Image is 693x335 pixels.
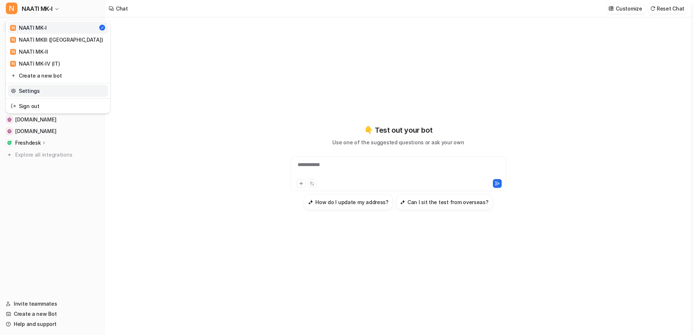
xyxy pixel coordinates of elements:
[10,36,103,44] div: NAATI MKIII ([GEOGRAPHIC_DATA])
[8,70,108,82] a: Create a new bot
[10,24,47,32] div: NAATI MK-I
[10,49,16,55] span: N
[11,102,16,110] img: reset
[11,72,16,79] img: reset
[10,60,60,67] div: NAATI MK-IV (IT)
[10,25,16,31] span: N
[8,85,108,97] a: Settings
[10,61,16,67] span: N
[6,20,110,113] div: NNAATI MK-I
[8,100,108,112] a: Sign out
[10,37,16,43] span: N
[6,3,17,14] span: N
[22,4,53,14] span: NAATI MK-I
[10,48,48,55] div: NAATI MK-II
[11,87,16,95] img: reset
